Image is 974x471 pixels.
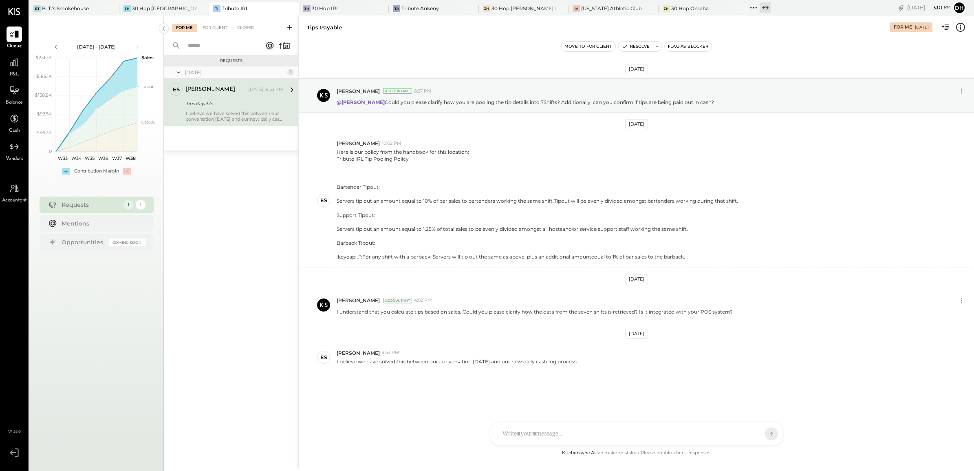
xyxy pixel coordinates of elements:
div: [US_STATE] Athletic Club [581,5,642,12]
text: W35 [85,155,95,161]
div: TA [393,5,400,12]
div: [DATE] [907,4,951,11]
text: W38 [125,155,135,161]
strong: @[PERSON_NAME] [337,99,385,105]
p: Could you please clarify how you are pooling the tip details into 7Shifts? Additionally, can you ... [337,99,714,106]
div: 30 Hop IRL [312,5,339,12]
a: Cash [0,111,28,135]
div: [DATE] [625,274,648,284]
div: BT [33,5,41,12]
span: 4:02 PM [414,297,432,304]
a: Balance [0,83,28,106]
span: Queue [7,43,22,50]
span: Cash [9,127,20,135]
div: + [62,168,70,175]
div: For Me [172,24,197,32]
div: Coming Soon [109,239,145,246]
span: [PERSON_NAME] [337,297,380,304]
div: IA [573,5,580,12]
div: For Me [894,24,912,31]
div: For Client [198,24,231,32]
text: W34 [71,155,82,161]
text: COGS [141,119,155,125]
div: Accountant [383,298,412,303]
span: 10:02 PM [382,140,401,147]
div: [DATE] [625,329,648,339]
text: $92.5K [37,111,52,117]
div: Tribute IRL Tip Pooling Policy Bartender Tipout: Servers tip out an amount equal to 10% of bar sa... [337,155,738,260]
p: I understand that you calculate tips based on sales. Could you please clarify how the data from t... [337,308,733,315]
span: Accountant [2,197,27,204]
div: 30 Hop [GEOGRAPHIC_DATA] [132,5,197,12]
div: Opportunities [62,238,105,246]
div: 1 [287,69,294,75]
a: Vendors [0,139,28,163]
div: ES [320,197,327,204]
div: 3H [303,5,311,12]
text: W33 [57,155,67,161]
div: Tribute IRL [222,5,249,12]
div: 3H [123,5,131,12]
div: 3H [483,5,490,12]
a: Queue [0,27,28,50]
a: Accountant [0,181,28,204]
div: - [123,168,131,175]
span: Balance [6,99,23,106]
div: [DATE] [185,69,285,76]
p: I believe we have solved this between our conversation [DATE] and our new daily cash log process. [337,358,578,365]
div: B. T.'s Smokehouse [42,5,89,12]
div: 30 Hop [PERSON_NAME] Summit [491,5,557,12]
div: TI [213,5,220,12]
text: 0 [49,148,52,154]
button: Dh [953,1,966,14]
text: $231.3K [36,55,52,60]
a: P&L [0,55,28,78]
div: Tips Payable [307,24,342,31]
div: I believe we have solved this between our conversation [DATE] and our new daily cash log process. [186,111,283,122]
p: Here is our policy from the handbook for this location: [337,148,738,260]
div: Closed [233,24,258,32]
span: [PERSON_NAME] [337,349,380,356]
button: Flag as Blocker [665,42,712,51]
text: $46.3K [37,130,52,135]
div: Contribution Margin [74,168,119,175]
span: [PERSON_NAME] [337,88,380,95]
span: Vendors [6,155,23,163]
div: 1 [123,200,133,210]
text: Sales [141,55,154,60]
span: 8:27 PM [414,88,432,95]
div: Accountant [383,88,412,94]
div: Tribute Ankeny [401,5,439,12]
div: copy link [897,3,905,12]
span: 9:53 PM [382,349,399,356]
div: Requests [168,58,294,64]
div: [DATE], 9:53 PM [248,86,283,93]
span: P&L [10,71,19,78]
div: [DATE] [625,119,648,129]
div: [DATE] - [DATE] [62,43,131,50]
div: Requests [62,201,119,209]
div: [PERSON_NAME] [186,86,235,94]
div: 30 Hop Omaha [671,5,709,12]
div: + 9 [760,2,771,13]
text: W37 [112,155,122,161]
div: [DATE] [625,64,648,74]
text: Labor [141,84,154,89]
text: $138.8K [35,92,52,98]
div: 3H [663,5,670,12]
div: Tips Payable [186,100,281,108]
text: $185.1K [36,73,52,79]
span: [PERSON_NAME] [337,140,380,147]
div: ES [320,354,327,361]
button: Resolve [619,42,653,51]
div: Mentions [62,219,141,228]
div: ES [173,86,180,93]
button: Move to for client [561,42,615,51]
div: 1 [136,200,145,210]
text: W36 [98,155,108,161]
div: [DATE] [915,24,929,30]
